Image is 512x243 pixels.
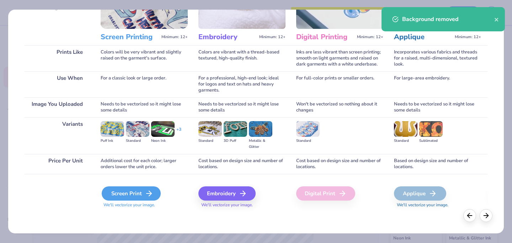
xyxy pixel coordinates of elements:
h3: Screen Printing [101,32,159,42]
div: For a professional, high-end look; ideal for logos and text on hats and heavy garments. [198,71,286,97]
div: Puff Ink [101,138,124,144]
div: Standard [394,138,417,144]
div: Needs to be vectorized so it might lose some details [101,97,188,117]
div: Price Per Unit [24,154,90,174]
div: 3D Puff [224,138,247,144]
span: Minimum: 12+ [161,35,188,40]
span: We'll vectorize your image. [198,202,286,208]
img: Standard [198,121,222,137]
div: Standard [126,138,149,144]
div: Screen Print [102,186,161,201]
img: Standard [394,121,417,137]
span: Minimum: 12+ [259,35,286,40]
div: Needs to be vectorized so it might lose some details [198,97,286,117]
div: Digital Print [296,186,355,201]
div: Cost based on design size and number of locations. [198,154,286,174]
div: Metallic & Glitter [249,138,272,150]
div: Needs to be vectorized so it might lose some details [394,97,481,117]
div: Standard [198,138,222,144]
div: Use When [24,71,90,97]
div: Won't be vectorized so nothing about it changes [296,97,383,117]
img: Puff Ink [101,121,124,137]
div: Image You Uploaded [24,97,90,117]
h3: Digital Printing [296,32,354,42]
div: Background removed [402,15,494,24]
h3: Embroidery [198,32,256,42]
img: Standard [126,121,149,137]
div: Inks are less vibrant than screen printing; smooth on light garments and raised on dark garments ... [296,45,383,71]
div: Based on design size and number of locations. [394,154,481,174]
div: Sublimated [419,138,443,144]
img: Sublimated [419,121,443,137]
span: Minimum: 12+ [357,35,383,40]
img: 3D Puff [224,121,247,137]
p: You can change this later. [24,5,90,11]
img: Standard [296,121,320,137]
button: close [494,15,499,24]
div: Prints Like [24,45,90,71]
div: Colors will be very vibrant and slightly raised on the garment's surface. [101,45,188,71]
img: Neon Ink [151,121,175,137]
div: For a classic look or large order. [101,71,188,97]
div: Variants [24,117,90,154]
div: Colors are vibrant with a thread-based textured, high-quality finish. [198,45,286,71]
img: Metallic & Glitter [249,121,272,137]
div: For large-area embroidery. [394,71,481,97]
div: Neon Ink [151,138,175,144]
div: Applique [394,186,446,201]
span: We'll vectorize your image. [394,202,481,208]
div: Cost based on design size and number of locations. [296,154,383,174]
div: Standard [296,138,320,144]
div: Additional cost for each color; larger orders lower the unit price. [101,154,188,174]
div: For full-color prints or smaller orders. [296,71,383,97]
div: Embroidery [198,186,256,201]
div: + 3 [176,126,181,139]
span: We'll vectorize your image. [101,202,188,208]
div: Incorporates various fabrics and threads for a raised, multi-dimensional, textured look. [394,45,481,71]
